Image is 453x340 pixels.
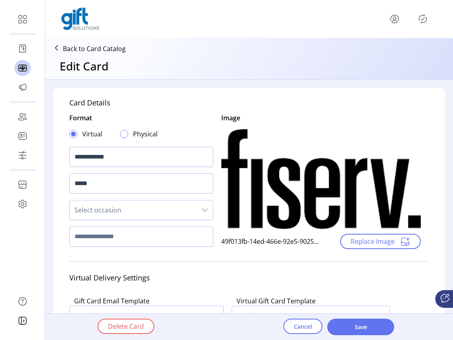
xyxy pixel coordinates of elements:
button: Delete Card [98,319,154,334]
label: Gift Card Email Template [74,297,150,305]
span: Save [338,323,384,331]
div: dropdown trigger [207,306,223,326]
span: Template name [70,306,207,326]
div: Virtual Delivery Settings [69,268,429,288]
img: logo [61,8,100,30]
div: 49f013fb-14ed-466e-92e5-9025... [221,237,321,246]
button: Cancel [283,319,322,334]
div: Card Details [69,97,110,108]
span: Cancel [294,322,312,331]
div: dropdown trigger [373,306,389,326]
button: Save [327,319,394,335]
div: dropdown trigger [197,200,213,220]
span: Template name [232,306,373,326]
h3: Edit Card [60,58,108,74]
label: Virtual Gift Card Template [237,297,316,305]
span: Delete Card [108,321,144,331]
label: Virtual [82,129,102,139]
label: Physical [133,129,158,139]
button: Publisher Panel [416,12,429,25]
span: Select occasion [70,200,197,220]
span: Replace Image [351,237,395,246]
p: Back to Card Catalog [63,44,126,54]
div: Image [221,113,240,123]
div: Format [69,113,92,126]
button: menu [388,12,401,25]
